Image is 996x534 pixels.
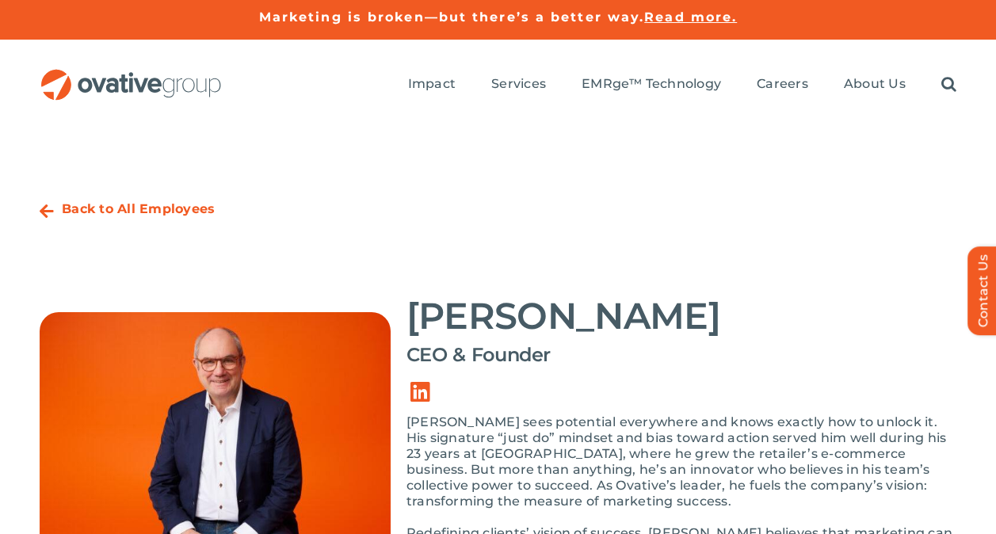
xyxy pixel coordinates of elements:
[941,76,956,93] a: Search
[408,76,456,92] span: Impact
[399,370,443,414] a: Link to https://www.linkedin.com/in/dalenitschke/
[757,76,808,92] span: Careers
[406,414,956,509] p: [PERSON_NAME] sees potential everywhere and knows exactly how to unlock it. His signature “just d...
[844,76,906,92] span: About Us
[582,76,721,92] span: EMRge™ Technology
[491,76,546,92] span: Services
[259,10,645,25] a: Marketing is broken—but there’s a better way.
[406,296,956,336] h2: [PERSON_NAME]
[491,76,546,93] a: Services
[408,76,456,93] a: Impact
[40,204,54,219] a: Link to https://ovative.com/about-us/people/
[40,67,223,82] a: OG_Full_horizontal_RGB
[62,201,215,216] a: Back to All Employees
[408,59,956,110] nav: Menu
[844,76,906,93] a: About Us
[757,76,808,93] a: Careers
[406,344,956,366] h4: CEO & Founder
[644,10,737,25] a: Read more.
[582,76,721,93] a: EMRge™ Technology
